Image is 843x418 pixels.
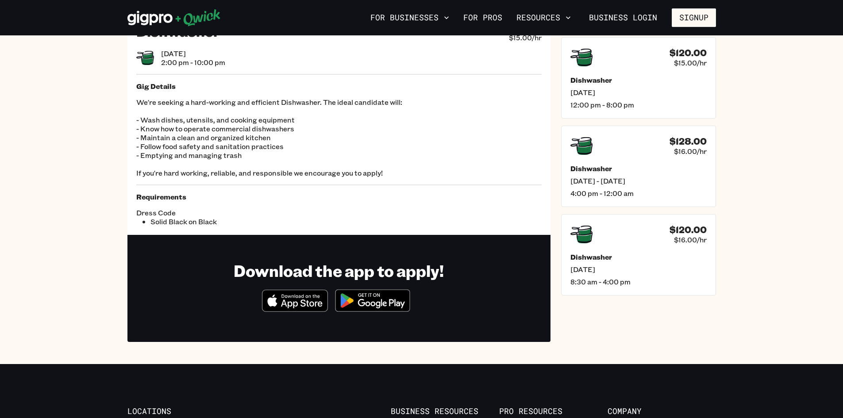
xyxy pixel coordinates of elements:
h2: Dishwasher [136,22,219,40]
a: $128.00$16.00/hrDishwasher[DATE] - [DATE]4:00 pm - 12:00 am [561,126,716,207]
span: 2:00 pm - 10:00 pm [161,58,225,67]
h5: Dishwasher [570,76,707,84]
h4: $128.00 [670,136,707,147]
h4: $120.00 [670,47,707,58]
button: For Businesses [367,10,453,25]
span: 12:00 pm - 8:00 pm [570,100,707,109]
a: $120.00$16.00/hrDishwasher[DATE]8:30 am - 4:00 pm [561,214,716,295]
button: Signup [672,8,716,27]
h1: Download the app to apply! [234,261,444,280]
span: $15.00/hr [509,33,542,42]
span: Locations [127,406,236,416]
span: Pro Resources [499,406,608,416]
a: Download on the App Store [262,304,328,314]
span: $16.00/hr [674,147,707,156]
li: Solid Black on Black [150,217,339,226]
span: $15.00/hr [674,58,707,67]
span: 8:30 am - 4:00 pm [570,277,707,286]
span: $16.00/hr [674,235,707,244]
span: 4:00 pm - 12:00 am [570,189,707,198]
a: $120.00$15.00/hrDishwasher[DATE]12:00 pm - 8:00 pm [561,37,716,119]
span: [DATE] - [DATE] [570,176,707,185]
span: [DATE] [570,265,707,274]
p: We're seeking a hard-working and efficient Dishwasher. The ideal candidate will: - Wash dishes, u... [136,98,542,177]
a: Business Login [581,8,665,27]
h5: Requirements [136,192,542,201]
h5: Dishwasher [570,253,707,261]
span: Dress Code [136,208,339,217]
h5: Dishwasher [570,164,707,173]
span: [DATE] [161,49,225,58]
span: Company [608,406,716,416]
h4: $120.00 [670,224,707,235]
h5: Gig Details [136,82,542,91]
span: [DATE] [570,88,707,97]
button: Resources [513,10,574,25]
a: For Pros [460,10,506,25]
img: Get it on Google Play [330,284,416,317]
span: Business Resources [391,406,499,416]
